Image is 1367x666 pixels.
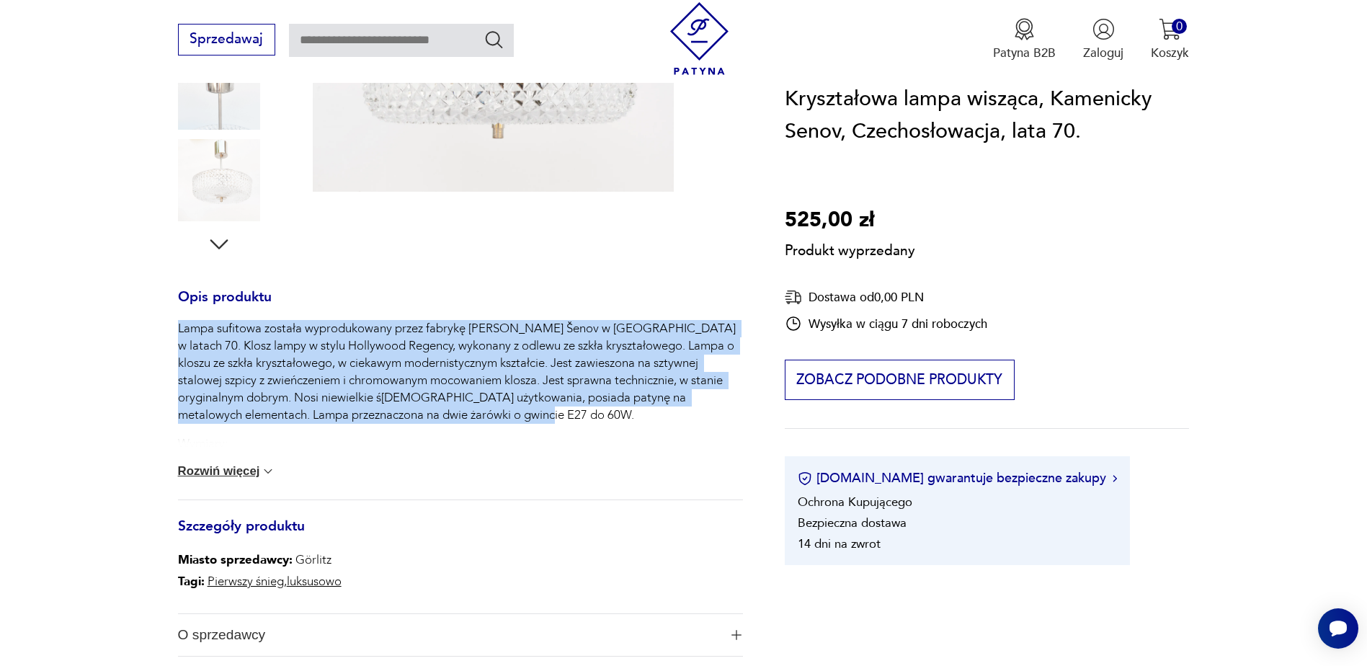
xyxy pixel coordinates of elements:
[484,29,504,50] button: Szukaj
[178,521,744,550] h3: Szczegóły produktu
[1113,475,1117,482] img: Ikona strzałki w prawo
[178,551,293,568] b: Miasto sprzedawcy :
[731,630,742,640] img: Ikona plusa
[993,18,1056,61] button: Patyna B2B
[1083,18,1123,61] button: Zaloguj
[178,464,276,479] button: Rozwiń więcej
[785,316,987,333] div: Wysyłka w ciągu 7 dni roboczych
[1013,18,1036,40] img: Ikona medalu
[785,360,1015,401] button: Zobacz podobne produkty
[178,35,275,46] a: Sprzedawaj
[178,549,342,571] p: Görlitz
[178,571,342,592] p: ,
[178,614,720,656] span: O sprzedawcy
[798,470,1117,488] button: [DOMAIN_NAME] gwarantuje bezpieczne zakupy
[178,292,744,321] h3: Opis produktu
[1318,608,1358,649] iframe: Smartsupp widget button
[785,289,802,307] img: Ikona dostawy
[178,614,744,656] button: Ikona plusaO sprzedawcy
[798,515,907,532] li: Bezpieczna dostawa
[208,573,284,590] a: Pierwszy śnieg
[1083,45,1123,61] p: Zaloguj
[785,204,915,237] p: 525,00 zł
[1151,45,1189,61] p: Koszyk
[1151,18,1189,61] button: 0Koszyk
[178,320,744,424] p: Lampa sufitowa została wyprodukowany przez fabrykę [PERSON_NAME] Šenov w [GEOGRAPHIC_DATA] w lata...
[993,18,1056,61] a: Ikona medaluPatyna B2B
[663,2,736,75] img: Patyna - sklep z meblami i dekoracjami vintage
[1092,18,1115,40] img: Ikonka użytkownika
[287,573,342,590] a: luksusowo
[798,494,912,511] li: Ochrona Kupującego
[785,83,1190,148] h1: Kryształowa lampa wisząca, Kamenicky Senov, Czechosłowacja, lata 70.
[178,435,744,470] p: Wymiary: wysokość 35 cm | średnica 30 cm | wysokość klosza 7 cm
[1172,19,1187,34] div: 0
[798,536,881,553] li: 14 dni na zwrot
[261,464,275,479] img: chevron down
[178,573,205,590] b: Tagi:
[785,289,987,307] div: Dostawa od 0,00 PLN
[1159,18,1181,40] img: Ikona koszyka
[178,24,275,55] button: Sprzedawaj
[993,45,1056,61] p: Patyna B2B
[785,237,915,262] p: Produkt wyprzedany
[798,471,812,486] img: Ikona certyfikatu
